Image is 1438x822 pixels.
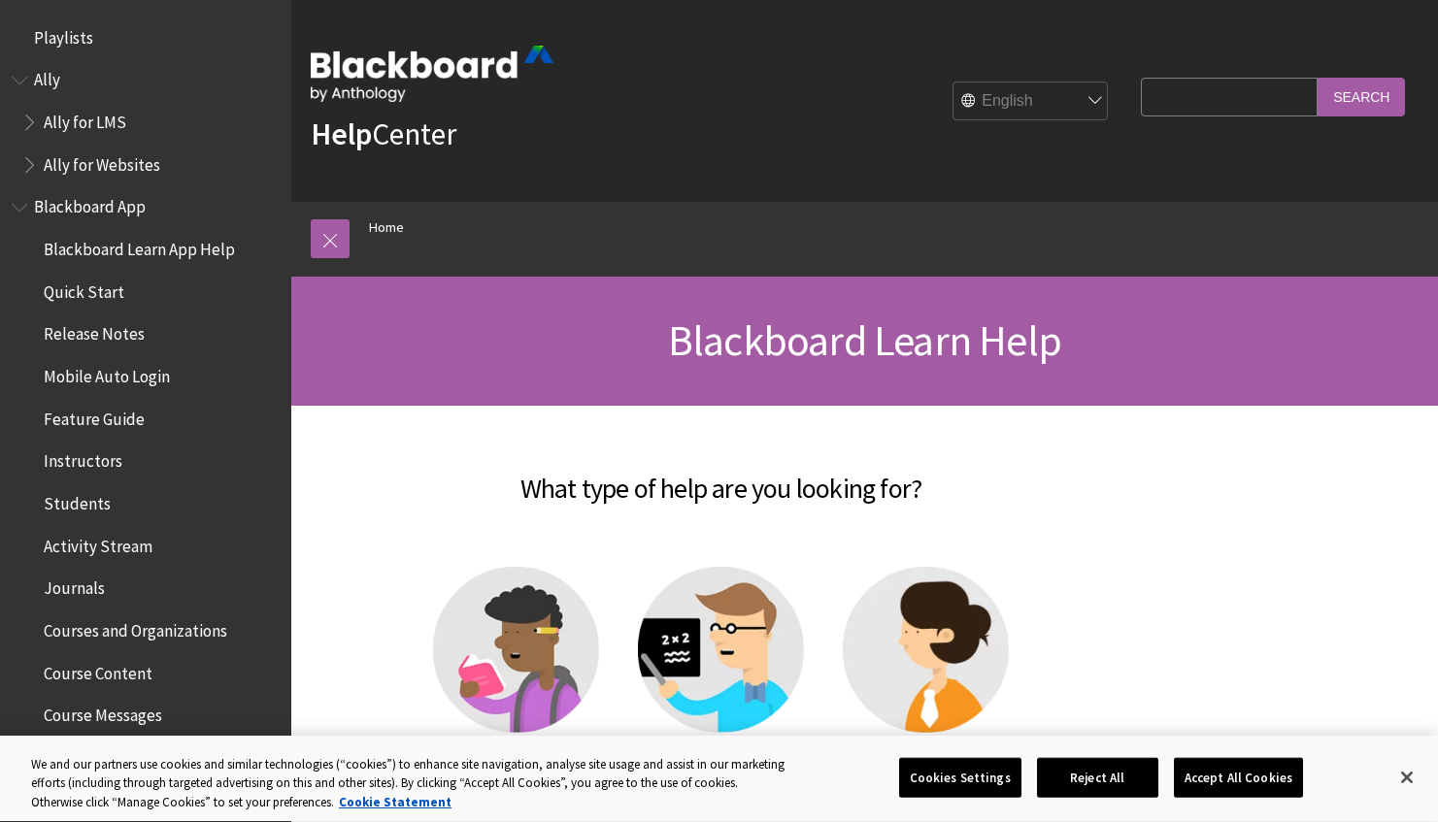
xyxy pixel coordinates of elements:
button: Cookies Settings [899,757,1021,798]
span: Ally for LMS [44,106,126,132]
span: Course Content [44,657,152,683]
img: Instructor help [638,567,804,733]
span: Instructors [44,445,122,472]
span: Release Notes [44,318,145,345]
a: HelpCenter [311,115,456,153]
nav: Book outline for Anthology Ally Help [12,64,280,181]
img: Administrator help [843,567,1009,733]
span: Courses and Organizations [44,614,227,641]
input: Search [1318,78,1405,115]
a: Administrator help Administrator [843,567,1009,777]
span: Students [44,487,111,513]
span: Ally for Websites [44,148,160,175]
button: Close [1386,756,1428,799]
span: Mobile Auto Login [44,360,170,386]
button: Accept All Cookies [1174,757,1303,798]
span: Quick Start [44,276,124,302]
span: Feature Guide [44,403,145,429]
span: Course Messages [44,700,162,726]
a: Home [369,215,404,240]
a: More information about your privacy, opens in a new tab [339,794,451,810]
a: Instructor help Instructor [638,567,804,777]
span: Blackboard App [34,191,146,217]
span: Blackboard Learn Help [668,313,1061,367]
span: Journals [44,573,105,599]
h2: What type of help are you looking for? [311,444,1131,509]
img: Blackboard by Anthology [311,46,553,102]
span: Blackboard Learn App Help [44,233,235,259]
span: Playlists [34,21,93,48]
span: Ally [34,64,60,90]
span: Activity Stream [44,530,152,556]
a: Student help Student [433,567,599,777]
nav: Book outline for Playlists [12,21,280,54]
strong: Help [311,115,372,153]
select: Site Language Selector [953,82,1109,121]
img: Student help [433,567,599,733]
div: We and our partners use cookies and similar technologies (“cookies”) to enhance site navigation, ... [31,755,791,812]
button: Reject All [1037,757,1158,798]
